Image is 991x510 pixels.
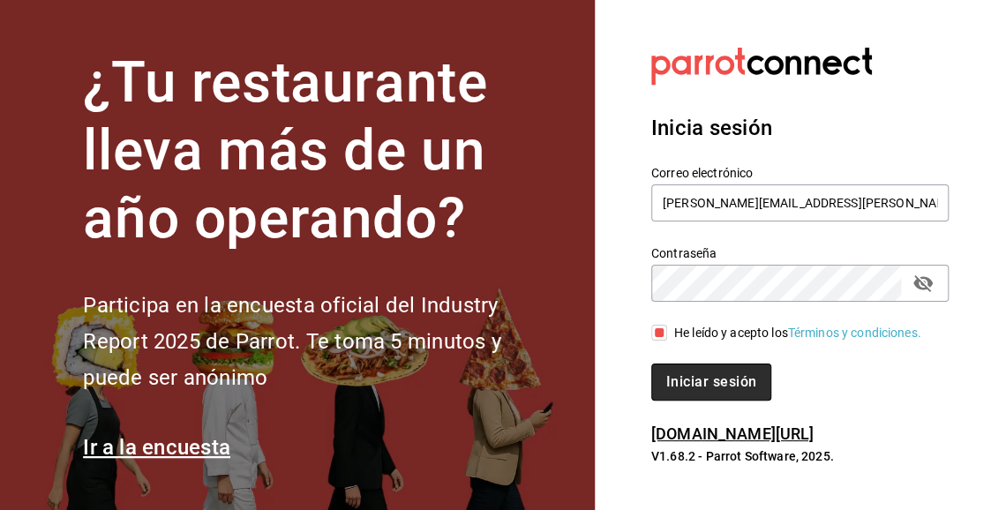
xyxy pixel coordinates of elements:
p: V1.68.2 - Parrot Software, 2025. [651,447,949,465]
input: Ingresa tu correo electrónico [651,184,949,221]
div: He leído y acepto los [674,324,921,342]
a: Ir a la encuesta [83,435,230,460]
label: Correo electrónico [651,167,949,179]
label: Contraseña [651,247,949,259]
button: Iniciar sesión [651,364,771,401]
a: [DOMAIN_NAME][URL] [651,424,814,443]
button: passwordField [908,268,938,298]
h1: ¿Tu restaurante lleva más de un año operando? [83,49,559,252]
h3: Inicia sesión [651,112,949,144]
h2: Participa en la encuesta oficial del Industry Report 2025 de Parrot. Te toma 5 minutos y puede se... [83,288,559,395]
a: Términos y condiciones. [788,326,921,340]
